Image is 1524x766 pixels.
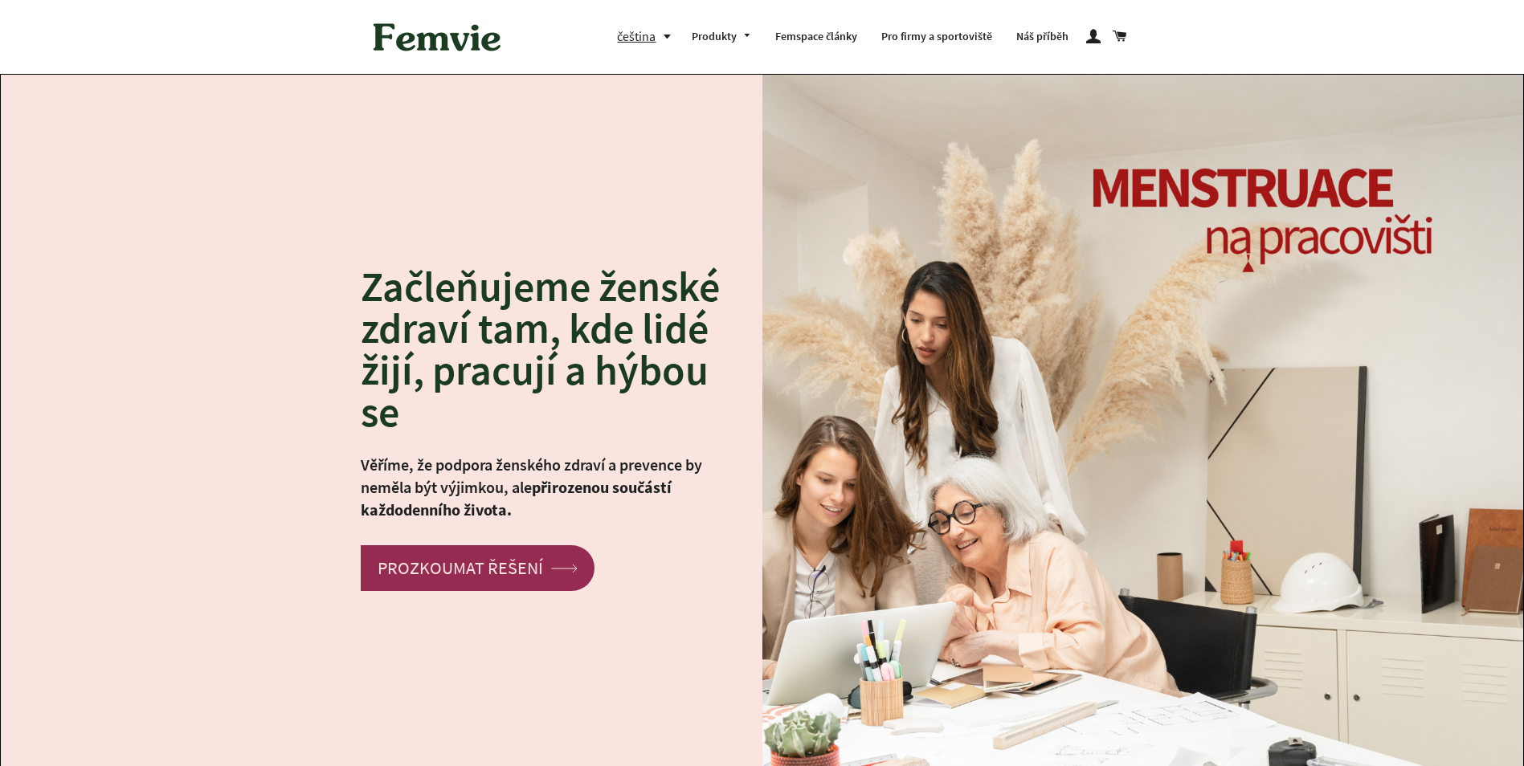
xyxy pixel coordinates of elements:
a: Produkty [680,16,763,58]
a: Pro firmy a sportoviště [869,16,1004,58]
a: Náš příběh [1004,16,1081,58]
img: Femvie [365,12,509,62]
a: PROZKOUMAT ŘEŠENÍ [361,545,594,591]
strong: přirozenou součástí každodenního života. [361,477,672,519]
p: Věříme, že podpora ženského zdraví a prevence by neměla být výjimkou, ale [361,454,738,521]
a: Femspace články [763,16,869,58]
button: čeština [617,26,680,47]
h2: Začleňujeme ženské zdraví tam, kde lidé žijí, pracují a hýbou se [361,266,738,433]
